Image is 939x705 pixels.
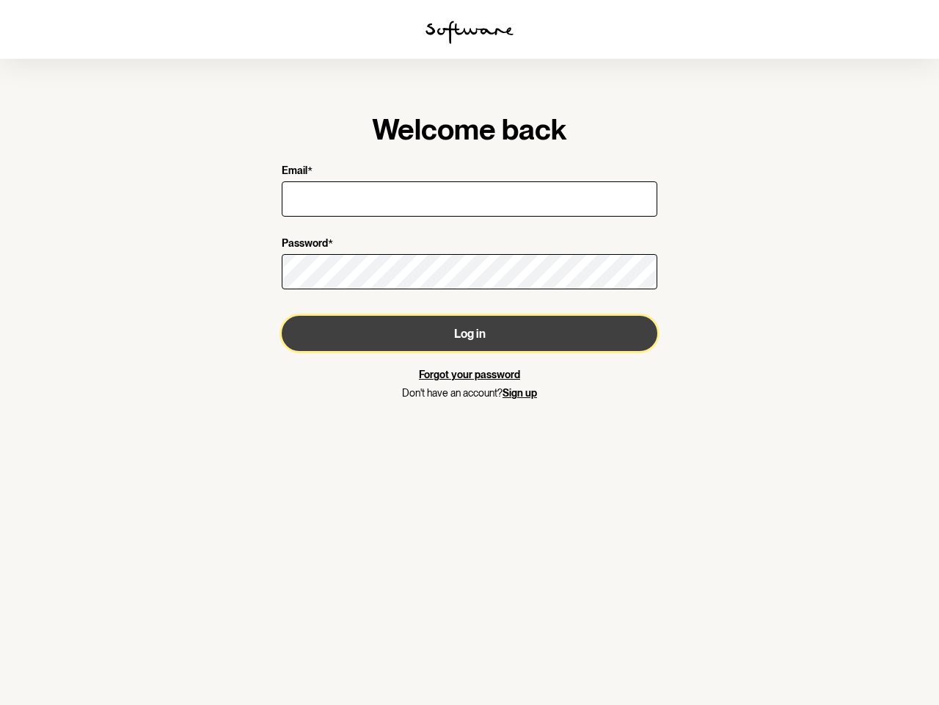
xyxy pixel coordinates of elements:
[282,237,328,251] p: Password
[282,164,307,178] p: Email
[419,369,520,380] a: Forgot your password
[282,316,657,351] button: Log in
[503,387,537,399] a: Sign up
[282,387,657,399] p: Don't have an account?
[282,112,657,147] h1: Welcome back
[425,21,514,44] img: software logo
